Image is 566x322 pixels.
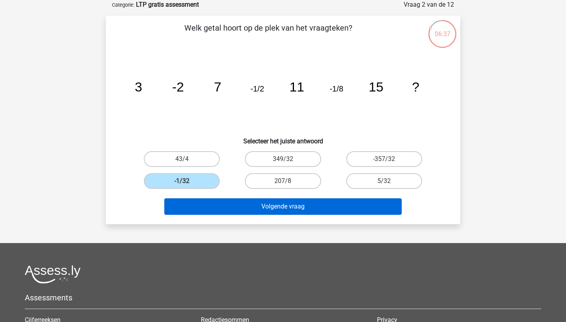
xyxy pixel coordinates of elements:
small: Categorie: [112,2,134,8]
label: 43/4 [144,151,220,167]
tspan: -1/8 [330,84,344,93]
tspan: 3 [135,80,142,94]
tspan: ? [412,80,419,94]
h6: Selecteer het juiste antwoord [118,131,448,145]
img: Assessly logo [25,265,81,284]
h5: Assessments [25,293,541,302]
p: Welk getal hoort op de plek van het vraagteken? [118,22,418,46]
tspan: 7 [214,80,221,94]
label: 5/32 [346,173,422,189]
tspan: -2 [172,80,184,94]
button: Volgende vraag [164,198,402,215]
label: 207/8 [245,173,321,189]
tspan: 15 [369,80,383,94]
strong: LTP gratis assessment [136,1,199,8]
tspan: 11 [290,80,304,94]
label: -1/32 [144,173,220,189]
label: 349/32 [245,151,321,167]
label: -357/32 [346,151,422,167]
tspan: -1/2 [250,84,264,93]
div: 06:37 [428,19,457,39]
